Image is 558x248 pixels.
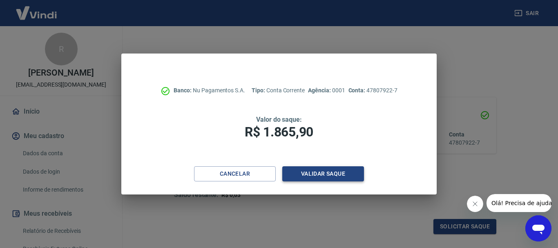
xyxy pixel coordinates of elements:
p: 47807922-7 [348,86,397,95]
iframe: Mensagem da empresa [487,194,551,212]
span: Conta: [348,87,367,94]
iframe: Botão para abrir a janela de mensagens [525,215,551,241]
span: Valor do saque: [256,116,302,123]
span: Agência: [308,87,332,94]
span: Tipo: [252,87,266,94]
iframe: Fechar mensagem [467,196,483,212]
span: Banco: [174,87,193,94]
button: Cancelar [194,166,276,181]
p: Nu Pagamentos S.A. [174,86,245,95]
p: 0001 [308,86,345,95]
p: Conta Corrente [252,86,305,95]
span: R$ 1.865,90 [245,124,313,140]
button: Validar saque [282,166,364,181]
span: Olá! Precisa de ajuda? [5,6,69,12]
